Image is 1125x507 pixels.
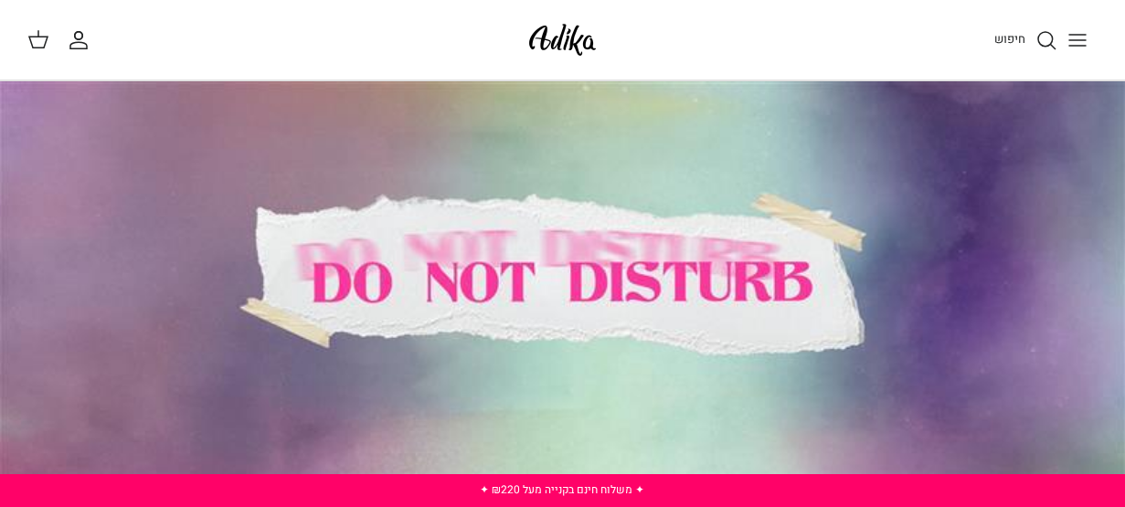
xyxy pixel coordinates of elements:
[994,30,1025,48] span: חיפוש
[68,29,97,51] a: החשבון שלי
[480,481,644,498] a: ✦ משלוח חינם בקנייה מעל ₪220 ✦
[1057,20,1098,60] button: Toggle menu
[524,18,601,61] img: Adika IL
[994,29,1057,51] a: חיפוש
